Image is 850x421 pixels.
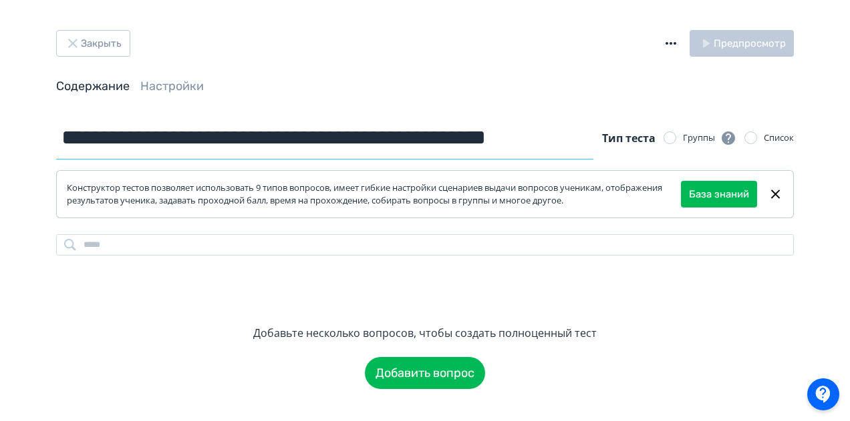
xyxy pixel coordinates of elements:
button: Добавить вопрос [365,357,485,389]
button: Закрыть [56,30,130,57]
a: Настройки [140,79,204,93]
button: База знаний [681,181,757,207]
div: Список [764,131,794,145]
div: Добавьте несколько вопросов, чтобы создать полноценный тест [253,325,597,341]
a: База знаний [689,187,749,202]
span: Тип теста [602,131,656,145]
button: Предпросмотр [690,30,794,57]
div: Группы [683,130,736,146]
div: Конструктор тестов позволяет использовать 9 типов вопросов, имеет гибкие настройки сценариев выда... [67,181,681,207]
a: Содержание [56,79,130,93]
